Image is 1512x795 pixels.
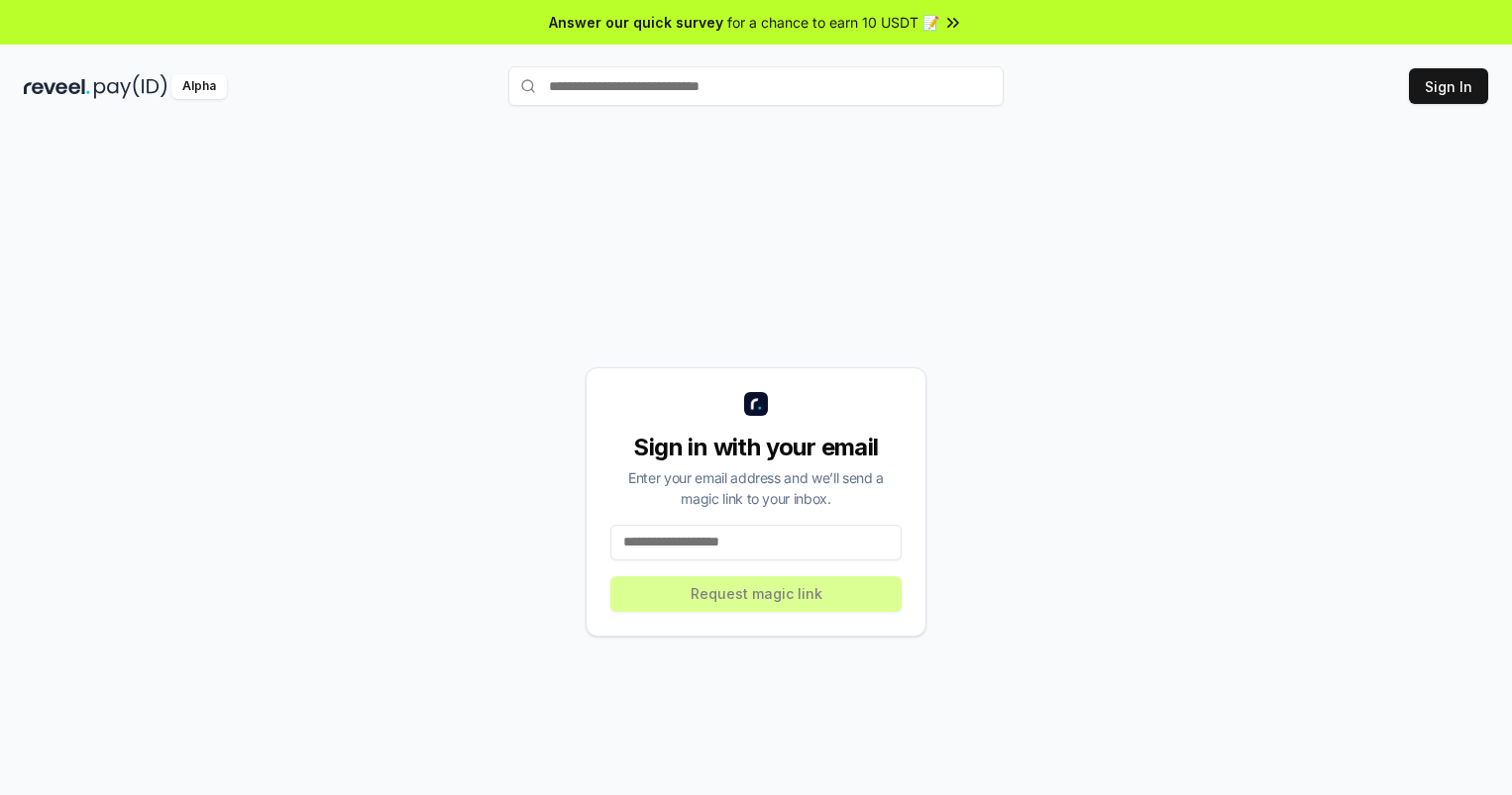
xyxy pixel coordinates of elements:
div: Enter your email address and we’ll send a magic link to your inbox. [610,467,902,509]
div: Alpha [171,74,227,99]
img: pay_id [94,74,167,99]
img: reveel_dark [24,74,90,99]
img: logo_small [744,392,768,416]
span: Answer our quick survey [549,12,723,33]
span: for a chance to earn 10 USDT 📝 [727,12,939,33]
button: Sign In [1409,68,1488,104]
div: Sign in with your email [610,432,902,463]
